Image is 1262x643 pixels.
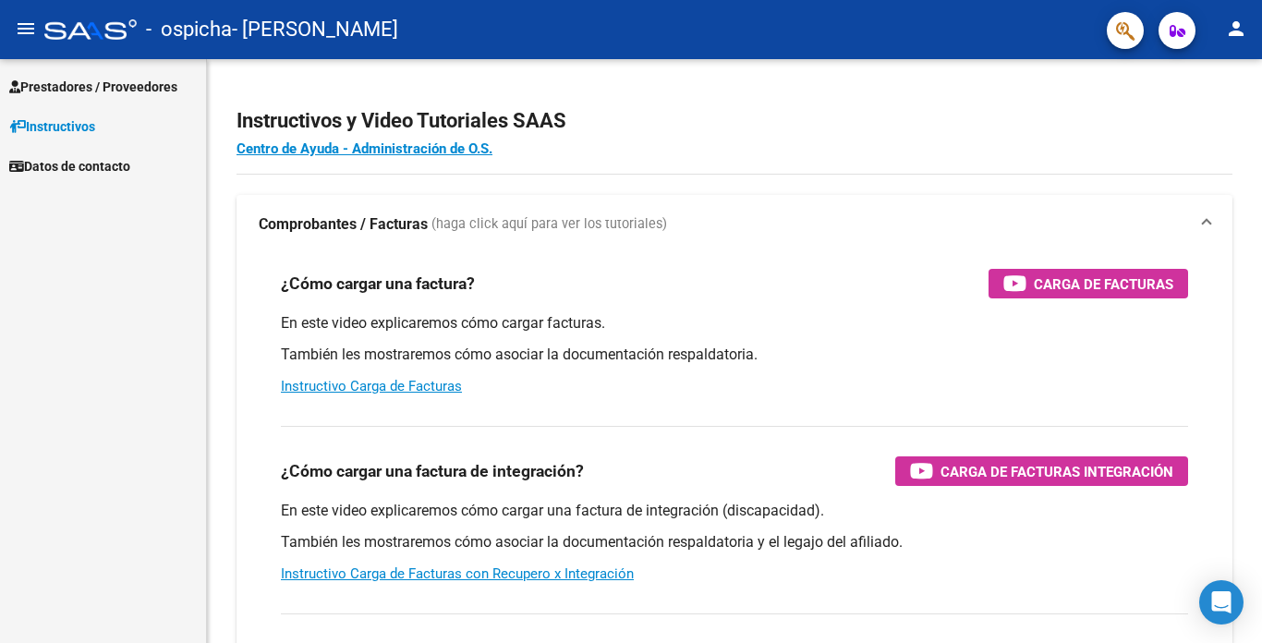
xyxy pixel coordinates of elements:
a: Instructivo Carga de Facturas [281,378,462,394]
span: Carga de Facturas [1034,273,1173,296]
span: (haga click aquí para ver los tutoriales) [431,214,667,235]
span: Instructivos [9,116,95,137]
span: Datos de contacto [9,156,130,176]
span: Carga de Facturas Integración [940,460,1173,483]
p: En este video explicaremos cómo cargar una factura de integración (discapacidad). [281,501,1188,521]
p: También les mostraremos cómo asociar la documentación respaldatoria. [281,345,1188,365]
strong: Comprobantes / Facturas [259,214,428,235]
span: - [PERSON_NAME] [232,9,398,50]
div: Open Intercom Messenger [1199,580,1244,625]
span: Prestadores / Proveedores [9,77,177,97]
h3: ¿Cómo cargar una factura de integración? [281,458,584,484]
h2: Instructivos y Video Tutoriales SAAS [237,103,1232,139]
mat-expansion-panel-header: Comprobantes / Facturas (haga click aquí para ver los tutoriales) [237,195,1232,254]
mat-icon: person [1225,18,1247,40]
span: - ospicha [146,9,232,50]
button: Carga de Facturas [989,269,1188,298]
button: Carga de Facturas Integración [895,456,1188,486]
p: También les mostraremos cómo asociar la documentación respaldatoria y el legajo del afiliado. [281,532,1188,552]
mat-icon: menu [15,18,37,40]
a: Instructivo Carga de Facturas con Recupero x Integración [281,565,634,582]
p: En este video explicaremos cómo cargar facturas. [281,313,1188,334]
h3: ¿Cómo cargar una factura? [281,271,475,297]
a: Centro de Ayuda - Administración de O.S. [237,140,492,157]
